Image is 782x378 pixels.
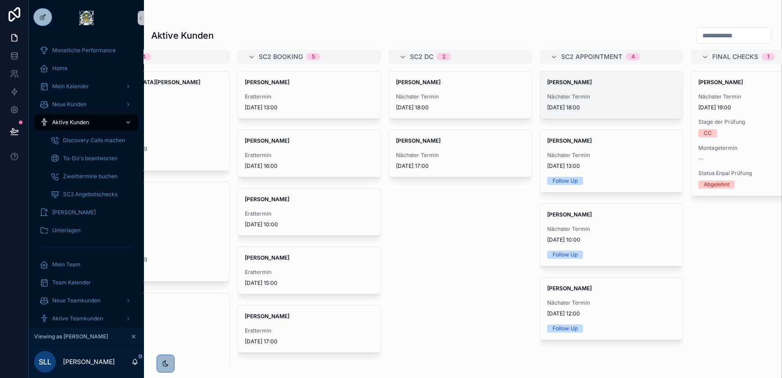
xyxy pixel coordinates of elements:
span: Status Enpal Prüfung [94,144,222,152]
span: Mein Team [52,261,81,268]
span: Nächster Termin [94,93,222,100]
strong: [PERSON_NAME] [245,196,289,202]
a: Home [34,60,139,76]
strong: [PERSON_NAME] [396,137,440,144]
a: Zweittermine buchen [45,168,139,184]
a: [PERSON_NAME]Nächster Termin[DATE] 18:00 [539,71,683,119]
span: Team Kalender [52,279,91,286]
a: [PERSON_NAME]Ersttermin[DATE] 15:00 [237,247,381,294]
span: Nächster Termin [396,93,525,100]
a: Mein Kalender [34,78,139,94]
strong: [PERSON_NAME] [547,79,592,85]
a: Team Kalender [34,274,139,291]
span: Aktive Teamkunden [52,315,103,322]
span: Ersttermin [245,93,373,100]
span: Mein Kalender [52,83,89,90]
strong: [PERSON_NAME] [698,79,743,85]
a: Monatliche Performance [34,42,139,58]
span: Ersttermin [245,327,373,334]
a: [PERSON_NAME]Ersttermin[DATE] 17:00 [237,305,381,353]
div: Abgelehnt [704,180,729,189]
span: SC2 DC [410,52,433,61]
span: Ersttermin [245,210,373,217]
span: -- [698,155,704,162]
img: App logo [79,11,94,25]
div: Follow Up [553,251,578,259]
span: [DATE] 16:00 [245,162,373,170]
a: [PERSON_NAME]Nächster Termin[DATE] 10:00Follow Up [539,203,683,266]
span: Status Enpal Prüfung [94,255,222,262]
span: Aktive Kunden [52,119,89,126]
span: Neue Kunden [52,101,86,108]
a: Nächster Termin[DATE] 12:00Stage der PrüfungStatus Enpal Prüfung [86,182,230,282]
span: Monatliche Performance [52,47,116,54]
div: CC [704,129,712,137]
div: 1 [767,53,769,60]
span: [DATE] 17:00 [245,338,373,345]
span: To-Do's beantworten [63,155,117,162]
div: Follow Up [553,324,578,333]
a: [PERSON_NAME]Ersttermin[DATE] 13:00 [237,71,381,119]
span: [DATE] 18:00 [94,104,222,111]
a: [PERSON_NAME]Nächster Termin[DATE] 13:00Follow Up [539,130,683,193]
a: [DEMOGRAPHIC_DATA][PERSON_NAME]Nächster Termin[DATE] 18:00Stage der PrüfungStatus Enpal Prüfung [86,71,230,171]
span: Viewing as [PERSON_NAME] [34,333,108,340]
a: Discovery Calls machen [45,132,139,148]
span: Nächster Termin [547,299,676,306]
div: 2 [442,53,445,60]
span: Home [52,65,67,72]
span: [DATE] 17:00 [396,162,525,170]
strong: [PERSON_NAME] [547,211,592,218]
strong: [PERSON_NAME] [396,79,440,85]
div: Follow Up [553,177,578,185]
div: 5 [312,53,315,60]
span: Stage der Prüfung [94,229,222,236]
span: SC2 Booking [259,52,303,61]
span: SC2 Angebotschecks [63,191,117,198]
span: [PERSON_NAME] [52,209,96,216]
span: [DATE] 18:00 [547,104,676,111]
span: Unterlagen [52,227,81,234]
span: Stage der Prüfung [94,118,222,126]
span: Zweittermine buchen [63,173,117,180]
span: Ersttermin [245,152,373,159]
div: 4 [631,53,635,60]
span: Nächster Termin [94,315,222,322]
h1: Aktive Kunden [151,29,214,42]
a: Aktive Kunden [34,114,139,130]
p: [PERSON_NAME] [63,357,115,366]
strong: [PERSON_NAME] [547,137,592,144]
span: Neue Teamkunden [52,297,100,304]
span: Nächster Termin [547,225,676,233]
a: [PERSON_NAME]Nächster Termin[DATE] 12:00Follow Up [539,277,683,340]
span: Nächster Termin [94,204,222,211]
span: [DATE] 18:00 [396,104,525,111]
span: [DATE] 10:00 [245,221,373,228]
span: [DATE] 15:00 [245,279,373,287]
strong: [PERSON_NAME] [245,137,289,144]
a: [PERSON_NAME]Ersttermin[DATE] 16:00 [237,130,381,177]
span: SC2 Appointment [561,52,622,61]
a: Aktive Teamkunden [34,310,139,327]
a: Mein Team [34,256,139,273]
div: scrollable content [29,36,144,328]
a: [PERSON_NAME]Ersttermin[DATE] 10:00 [237,188,381,236]
span: Stage der Prüfung [94,340,222,347]
span: [DATE] 17:30 [94,325,222,333]
span: [DATE] 10:00 [547,236,676,243]
strong: [PERSON_NAME] [245,254,289,261]
a: Neue Kunden [34,96,139,112]
span: Ersttermin [245,269,373,276]
span: Discovery Calls machen [63,137,125,144]
strong: [DEMOGRAPHIC_DATA][PERSON_NAME] [94,79,200,85]
a: [PERSON_NAME]Nächster Termin[DATE] 17:00 [388,130,532,177]
span: Final Checks [712,52,758,61]
strong: [PERSON_NAME] [245,313,289,319]
span: [DATE] 12:00 [547,310,676,317]
span: [DATE] 13:00 [547,162,676,170]
span: Nächster Termin [547,93,676,100]
strong: [PERSON_NAME] [547,285,592,292]
span: [DATE] 13:00 [245,104,373,111]
span: Nächster Termin [547,152,676,159]
a: [PERSON_NAME]Nächster Termin[DATE] 18:00 [388,71,532,119]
